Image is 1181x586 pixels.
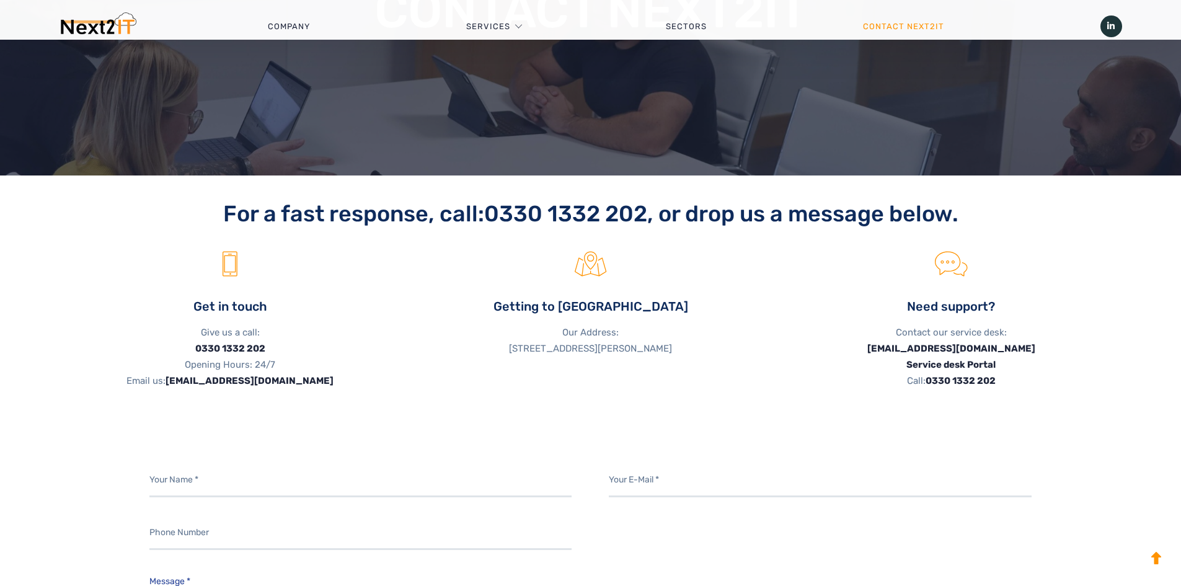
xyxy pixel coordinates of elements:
a: Services [466,8,510,45]
a: Service desk Portal [906,359,996,370]
a: 0330 1332 202 [195,343,265,354]
a: [EMAIL_ADDRESS][DOMAIN_NAME] [166,375,334,386]
input: Your Name * [149,463,572,497]
p: Our Address: [STREET_ADDRESS][PERSON_NAME] [420,324,762,357]
a: 0330 1332 202 [926,375,996,386]
img: Next2IT [59,12,136,40]
h2: For a fast response, call: , or drop us a message below. [59,200,1122,227]
h4: Getting to [GEOGRAPHIC_DATA] [420,298,762,315]
a: Contact Next2IT [785,8,1022,45]
a: Company [190,8,388,45]
h4: Need support? [780,298,1122,315]
input: Your E-Mail * [609,463,1032,497]
a: [EMAIL_ADDRESS][DOMAIN_NAME] [867,343,1035,354]
input: Phone Number [149,516,572,550]
p: Give us a call: Opening Hours: 24/7 Email us: [59,324,401,389]
h4: Get in touch [59,298,401,315]
a: 0330 1332 202 [484,200,647,227]
p: Contact our service desk: Call: [780,324,1122,389]
a: Sectors [588,8,785,45]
